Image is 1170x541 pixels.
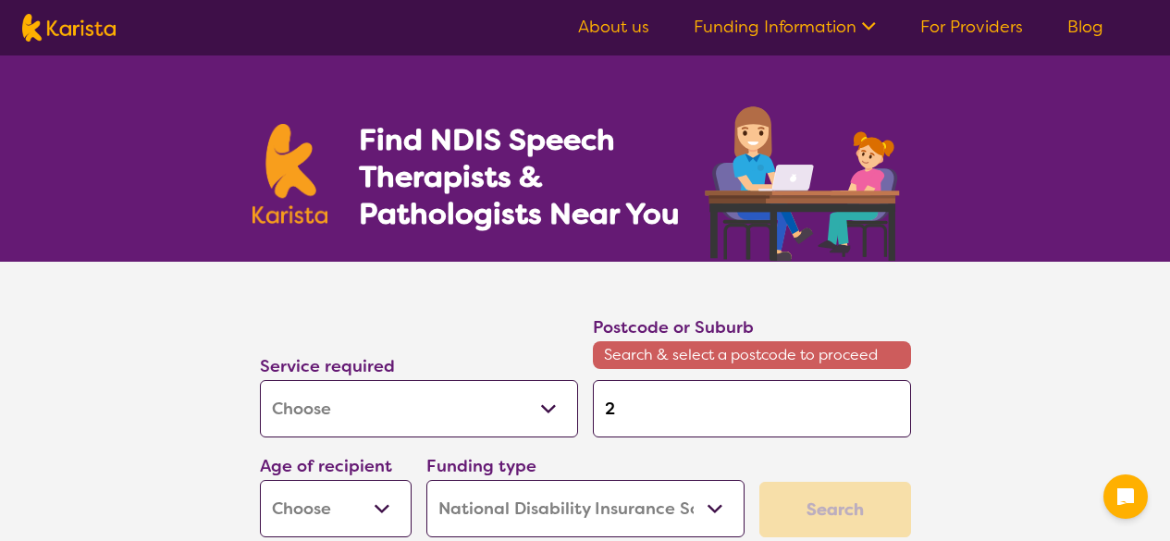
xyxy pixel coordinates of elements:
[920,16,1023,38] a: For Providers
[694,16,876,38] a: Funding Information
[593,380,911,437] input: Type
[260,355,395,377] label: Service required
[359,121,701,232] h1: Find NDIS Speech Therapists & Pathologists Near You
[22,14,116,42] img: Karista logo
[690,100,918,262] img: speech-therapy
[426,455,536,477] label: Funding type
[252,124,328,224] img: Karista logo
[578,16,649,38] a: About us
[260,455,392,477] label: Age of recipient
[1067,16,1103,38] a: Blog
[593,341,911,369] span: Search & select a postcode to proceed
[593,316,754,338] label: Postcode or Suburb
